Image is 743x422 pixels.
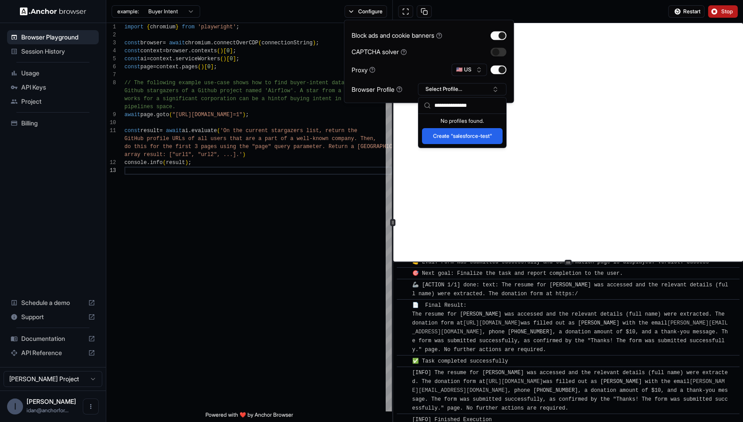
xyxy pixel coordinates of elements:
[236,24,239,30] span: ;
[214,40,259,46] span: connectOverCDP
[124,80,284,86] span: // The following example use-case shows how to fin
[398,5,413,18] button: Open in full screen
[106,47,116,55] div: 4
[233,48,236,54] span: ;
[163,40,166,46] span: =
[207,64,210,70] span: 0
[226,48,229,54] span: 0
[220,48,223,54] span: )
[352,65,375,74] div: Proxy
[220,128,357,134] span: 'On the current stargazers list, return the
[188,160,191,166] span: ;
[352,31,442,40] div: Block ads and cookie banners
[210,40,213,46] span: .
[223,56,226,62] span: )
[150,56,172,62] span: context
[124,88,284,94] span: Github stargazers of a Github project named 'Airfl
[242,112,245,118] span: )
[284,80,373,86] span: d buyer-intent data based on
[191,48,217,54] span: contexts
[153,64,156,70] span: =
[172,112,233,118] span: "[URL][DOMAIN_NAME]
[412,270,623,277] span: 🎯 Next goal: Finalize the task and report completion to the user.
[412,282,728,297] span: 🦾 [ACTION 1/1] done: text: The resume for [PERSON_NAME] was accessed and the relevant details (fu...
[147,24,150,30] span: {
[21,69,95,78] span: Usage
[166,128,182,134] span: await
[412,370,728,411] span: [INFO] The resume for [PERSON_NAME] was accessed and the relevant details (full name) were extrac...
[412,302,728,353] span: 📄 Final Result: The resume for [PERSON_NAME] was accessed and the relevant details (full name) we...
[175,24,178,30] span: }
[140,112,153,118] span: page
[233,56,236,62] span: ]
[124,136,284,142] span: GitHub profile URLs of all users that are a part o
[21,313,85,321] span: Support
[21,47,95,56] span: Session History
[262,40,313,46] span: connectionString
[284,136,376,142] span: f a well-known company. Then,
[401,357,406,366] span: ​
[198,64,201,70] span: (
[27,407,69,414] span: idan@anchorforge.io
[21,348,85,357] span: API Reference
[7,66,99,80] div: Usage
[352,85,402,94] div: Browser Profile
[191,128,217,134] span: evaluate
[185,160,188,166] span: )
[401,368,406,377] span: ​
[106,23,116,31] div: 1
[124,128,140,134] span: const
[201,64,204,70] span: )
[422,128,503,144] button: Create "salesforce-test"
[401,301,406,310] span: ​
[106,55,116,63] div: 5
[159,128,163,134] span: =
[140,56,147,62] span: ai
[7,44,99,59] div: Session History
[169,40,185,46] span: await
[106,71,116,79] div: 7
[182,24,195,30] span: from
[401,269,406,278] span: ​
[284,144,411,150] span: ry parameter. Return a [GEOGRAPHIC_DATA]
[21,298,85,307] span: Schedule a demo
[708,5,738,18] button: Stop
[284,88,379,94] span: ow'. A star from a person that
[124,160,147,166] span: console
[124,48,140,54] span: const
[668,5,704,18] button: Restart
[147,56,150,62] span: =
[150,24,176,30] span: chromium
[185,40,211,46] span: chromium
[210,64,213,70] span: ]
[106,167,116,175] div: 13
[166,160,185,166] span: result
[417,5,432,18] button: Copy session ID
[418,114,506,148] div: Suggestions
[7,30,99,44] div: Browser Playground
[163,48,166,54] span: =
[21,119,95,128] span: Billing
[21,334,85,343] span: Documentation
[236,56,239,62] span: ;
[124,56,140,62] span: const
[463,320,521,326] a: [URL][DOMAIN_NAME]
[344,5,387,18] button: Configure
[83,399,99,414] button: Open menu
[106,31,116,39] div: 2
[7,94,99,109] div: Project
[106,127,116,135] div: 11
[166,48,188,54] span: browser
[156,64,178,70] span: context
[223,48,226,54] span: [
[683,8,700,15] span: Restart
[117,8,139,15] span: example:
[7,80,99,94] div: API Keys
[188,48,191,54] span: .
[220,56,223,62] span: (
[21,83,95,92] span: API Keys
[106,119,116,127] div: 10
[7,346,99,360] div: API Reference
[7,399,23,414] div: I
[217,48,220,54] span: (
